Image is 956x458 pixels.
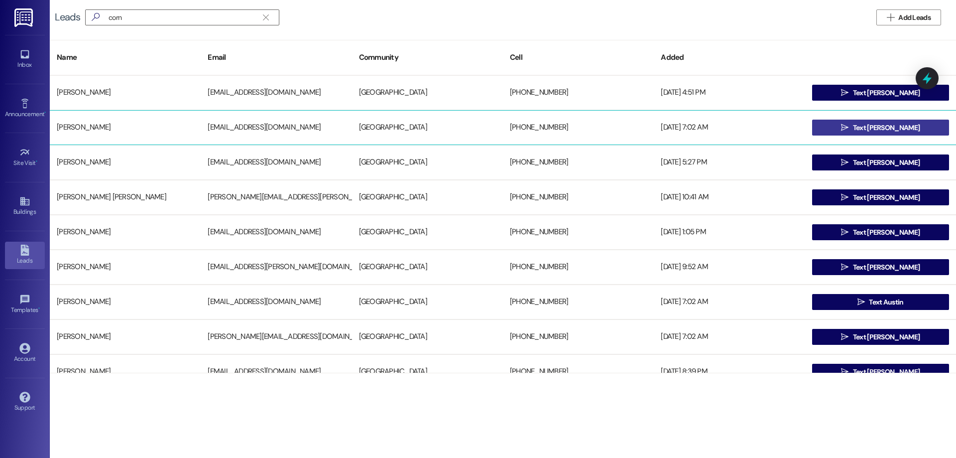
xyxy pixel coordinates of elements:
button: Text [PERSON_NAME] [812,154,949,170]
div: [EMAIL_ADDRESS][DOMAIN_NAME] [201,118,352,138]
button: Text [PERSON_NAME] [812,364,949,380]
i:  [857,298,865,306]
i:  [88,12,104,22]
div: [EMAIL_ADDRESS][PERSON_NAME][DOMAIN_NAME] [201,257,352,277]
div: [DATE] 7:02 AM [654,292,805,312]
div: [PERSON_NAME] [PERSON_NAME] [50,187,201,207]
button: Text [PERSON_NAME] [812,259,949,275]
div: [EMAIL_ADDRESS][DOMAIN_NAME] [201,292,352,312]
div: [DATE] 5:27 PM [654,153,805,172]
span: Text [PERSON_NAME] [853,157,920,168]
div: [GEOGRAPHIC_DATA] [352,187,503,207]
div: [PERSON_NAME] [50,222,201,242]
div: [PHONE_NUMBER] [503,83,654,103]
div: [GEOGRAPHIC_DATA] [352,83,503,103]
button: Text [PERSON_NAME] [812,224,949,240]
div: [EMAIL_ADDRESS][DOMAIN_NAME] [201,83,352,103]
a: Account [5,340,45,367]
a: Site Visit • [5,144,45,171]
button: Clear text [258,10,274,25]
div: [PHONE_NUMBER] [503,327,654,347]
div: [PERSON_NAME] [50,83,201,103]
span: • [44,109,46,116]
div: [PERSON_NAME] [50,327,201,347]
div: [GEOGRAPHIC_DATA] [352,153,503,172]
div: [PHONE_NUMBER] [503,292,654,312]
button: Text Austin [812,294,949,310]
div: [GEOGRAPHIC_DATA] [352,222,503,242]
div: [GEOGRAPHIC_DATA] [352,292,503,312]
button: Text [PERSON_NAME] [812,85,949,101]
button: Text [PERSON_NAME] [812,120,949,136]
span: Text [PERSON_NAME] [853,262,920,273]
div: [PHONE_NUMBER] [503,257,654,277]
img: ResiDesk Logo [14,8,35,27]
span: Text [PERSON_NAME] [853,227,920,238]
div: [DATE] 7:02 AM [654,327,805,347]
span: Text [PERSON_NAME] [853,367,920,377]
a: Leads [5,242,45,269]
span: Text [PERSON_NAME] [853,192,920,203]
div: Community [352,45,503,70]
i:  [841,124,848,132]
i:  [263,13,268,21]
div: [EMAIL_ADDRESS][DOMAIN_NAME] [201,222,352,242]
div: [GEOGRAPHIC_DATA] [352,257,503,277]
div: [PHONE_NUMBER] [503,362,654,382]
div: [EMAIL_ADDRESS][DOMAIN_NAME] [201,362,352,382]
span: Text [PERSON_NAME] [853,88,920,98]
button: Text [PERSON_NAME] [812,329,949,345]
div: [GEOGRAPHIC_DATA] [352,362,503,382]
div: [GEOGRAPHIC_DATA] [352,327,503,347]
a: Support [5,389,45,416]
div: [GEOGRAPHIC_DATA] [352,118,503,138]
span: Text Austin [869,297,903,307]
div: [DATE] 1:05 PM [654,222,805,242]
div: [DATE] 4:51 PM [654,83,805,103]
div: [DATE] 9:52 AM [654,257,805,277]
div: [PERSON_NAME] [50,257,201,277]
span: Text [PERSON_NAME] [853,332,920,342]
div: [DATE] 7:02 AM [654,118,805,138]
div: [PERSON_NAME][EMAIL_ADDRESS][DOMAIN_NAME] [201,327,352,347]
div: [PERSON_NAME] [50,292,201,312]
i:  [841,263,848,271]
input: Search name/email/community (quotes for exact match e.g. "John Smith") [109,10,258,24]
div: [EMAIL_ADDRESS][DOMAIN_NAME] [201,153,352,172]
div: [PHONE_NUMBER] [503,153,654,172]
a: Templates • [5,291,45,318]
span: • [38,305,40,312]
div: Added [654,45,805,70]
i:  [841,333,848,341]
div: Email [201,45,352,70]
div: [PERSON_NAME] [50,118,201,138]
div: [PHONE_NUMBER] [503,222,654,242]
a: Inbox [5,46,45,73]
span: • [36,158,37,165]
i:  [841,158,848,166]
i:  [841,193,848,201]
div: Leads [55,12,80,22]
div: [DATE] 8:39 PM [654,362,805,382]
button: Text [PERSON_NAME] [812,189,949,205]
button: Add Leads [876,9,941,25]
div: [PERSON_NAME] [50,362,201,382]
div: [DATE] 10:41 AM [654,187,805,207]
div: [PERSON_NAME] [50,153,201,172]
div: Cell [503,45,654,70]
div: [PHONE_NUMBER] [503,118,654,138]
i:  [841,368,848,376]
i:  [841,89,848,97]
div: [PERSON_NAME][EMAIL_ADDRESS][PERSON_NAME][DOMAIN_NAME] [201,187,352,207]
i:  [841,228,848,236]
a: Buildings [5,193,45,220]
span: Text [PERSON_NAME] [853,123,920,133]
span: Add Leads [898,12,931,23]
i:  [887,13,894,21]
div: Name [50,45,201,70]
div: [PHONE_NUMBER] [503,187,654,207]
